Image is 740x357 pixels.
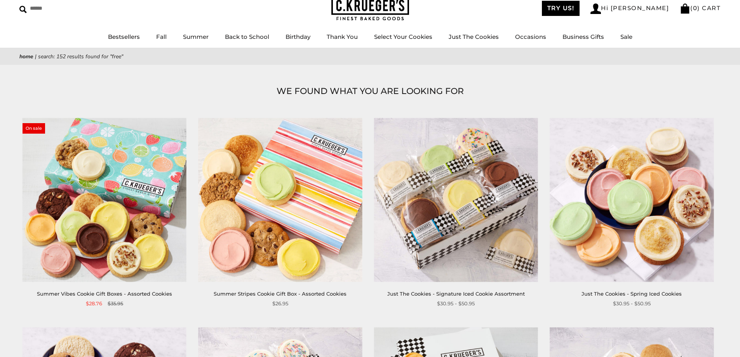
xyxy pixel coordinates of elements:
[35,53,37,60] span: |
[37,291,172,297] a: Summer Vibes Cookie Gift Boxes - Assorted Cookies
[374,33,432,40] a: Select Your Cookies
[437,300,475,308] span: $30.95 - $50.95
[542,1,580,16] a: TRY US!
[590,3,669,14] a: Hi [PERSON_NAME]
[108,300,123,308] span: $35.95
[515,33,546,40] a: Occasions
[374,118,538,282] img: Just The Cookies - Signature Iced Cookie Assortment
[680,3,690,14] img: Bag
[198,118,362,282] img: Summer Stripes Cookie Gift Box - Assorted Cookies
[38,53,123,60] span: Search: 152 results found for "free"
[582,291,682,297] a: Just The Cookies - Spring Iced Cookies
[449,33,499,40] a: Just The Cookies
[272,300,288,308] span: $26.95
[19,53,33,60] a: Home
[183,33,209,40] a: Summer
[693,4,698,12] span: 0
[23,123,45,133] span: On sale
[550,118,714,282] img: Just The Cookies - Spring Iced Cookies
[620,33,632,40] a: Sale
[23,118,186,282] img: Summer Vibes Cookie Gift Boxes - Assorted Cookies
[156,33,167,40] a: Fall
[590,3,601,14] img: Account
[286,33,310,40] a: Birthday
[31,84,709,98] h1: WE FOUND WHAT YOU ARE LOOKING FOR
[387,291,525,297] a: Just The Cookies - Signature Iced Cookie Assortment
[19,2,112,14] input: Search
[562,33,604,40] a: Business Gifts
[86,300,102,308] span: $28.76
[214,291,346,297] a: Summer Stripes Cookie Gift Box - Assorted Cookies
[327,33,358,40] a: Thank You
[225,33,269,40] a: Back to School
[19,6,27,13] img: Search
[680,4,721,12] a: (0) CART
[108,33,140,40] a: Bestsellers
[613,300,651,308] span: $30.95 - $50.95
[19,52,721,61] nav: breadcrumbs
